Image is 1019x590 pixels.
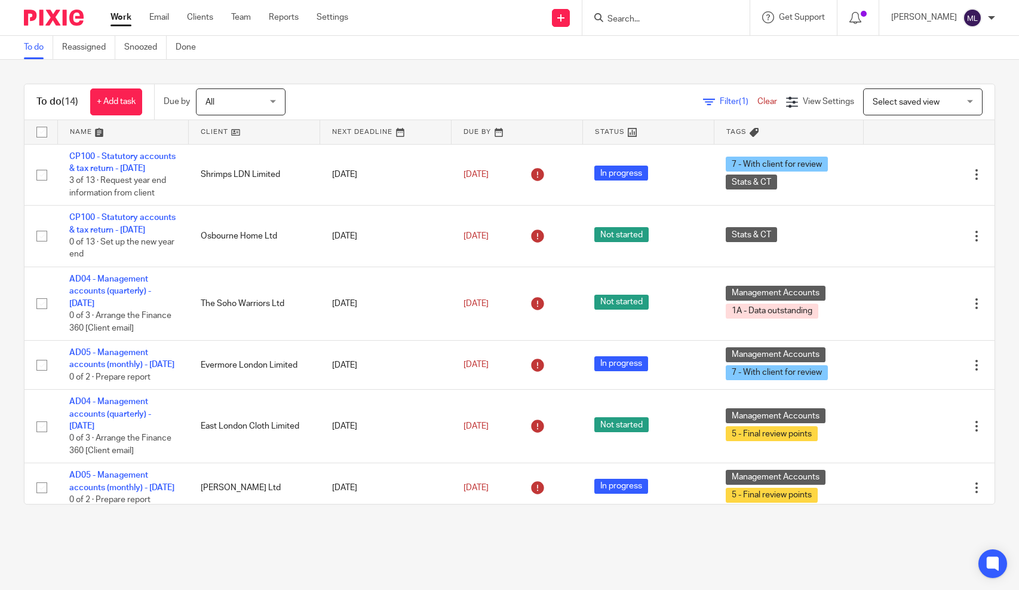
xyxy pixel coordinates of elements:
[726,175,777,189] span: Stats & CT
[164,96,190,108] p: Due by
[726,227,777,242] span: Stats & CT
[963,8,982,27] img: svg%3E
[320,267,452,341] td: [DATE]
[464,170,489,179] span: [DATE]
[726,129,747,135] span: Tags
[69,311,171,332] span: 0 of 3 · Arrange the Finance 360 [Client email]
[779,13,825,22] span: Get Support
[269,11,299,23] a: Reports
[69,152,176,173] a: CP100 - Statutory accounts & tax return - [DATE]
[36,96,78,108] h1: To do
[176,36,205,59] a: Done
[189,144,320,206] td: Shrimps LDN Limited
[62,97,78,106] span: (14)
[720,97,757,106] span: Filter
[594,356,648,371] span: In progress
[90,88,142,115] a: + Add task
[726,488,818,503] span: 5 - Final review points
[187,11,213,23] a: Clients
[594,295,649,310] span: Not started
[189,267,320,341] td: The Soho Warriors Ltd
[189,206,320,267] td: Osbourne Home Ltd
[69,213,176,234] a: CP100 - Statutory accounts & tax return - [DATE]
[320,463,452,512] td: [DATE]
[24,36,53,59] a: To do
[149,11,169,23] a: Email
[231,11,251,23] a: Team
[464,484,489,492] span: [DATE]
[69,471,174,491] a: AD05 - Management accounts (monthly) - [DATE]
[726,347,825,362] span: Management Accounts
[594,417,649,432] span: Not started
[739,97,748,106] span: (1)
[464,422,489,430] span: [DATE]
[69,349,174,369] a: AD05 - Management accounts (monthly) - [DATE]
[726,157,828,172] span: 7 - With client for review
[726,408,825,423] span: Management Accounts
[320,206,452,267] td: [DATE]
[320,341,452,390] td: [DATE]
[757,97,777,106] a: Clear
[69,176,166,197] span: 3 of 13 · Request year end information from client
[464,361,489,369] span: [DATE]
[189,463,320,512] td: [PERSON_NAME] Ltd
[873,98,940,106] span: Select saved view
[189,341,320,390] td: Evermore London Limited
[464,232,489,240] span: [DATE]
[594,227,649,242] span: Not started
[69,435,171,456] span: 0 of 3 · Arrange the Finance 360 [Client email]
[891,11,957,23] p: [PERSON_NAME]
[594,479,648,494] span: In progress
[69,398,151,430] a: AD04 - Management accounts (quarterly) - [DATE]
[111,11,131,23] a: Work
[24,10,84,26] img: Pixie
[726,286,825,301] span: Management Accounts
[205,98,214,106] span: All
[726,304,818,319] span: 1A - Data outstanding
[69,275,151,308] a: AD04 - Management accounts (quarterly) - [DATE]
[317,11,348,23] a: Settings
[62,36,115,59] a: Reassigned
[803,97,854,106] span: View Settings
[69,238,174,259] span: 0 of 13 · Set up the new year end
[594,166,648,181] span: In progress
[124,36,167,59] a: Snoozed
[69,373,151,381] span: 0 of 2 · Prepare report
[189,390,320,463] td: East London Cloth Limited
[69,496,151,504] span: 0 of 2 · Prepare report
[320,144,452,206] td: [DATE]
[320,390,452,463] td: [DATE]
[726,365,828,380] span: 7 - With client for review
[606,14,714,25] input: Search
[726,426,818,441] span: 5 - Final review points
[726,470,825,485] span: Management Accounts
[464,299,489,308] span: [DATE]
